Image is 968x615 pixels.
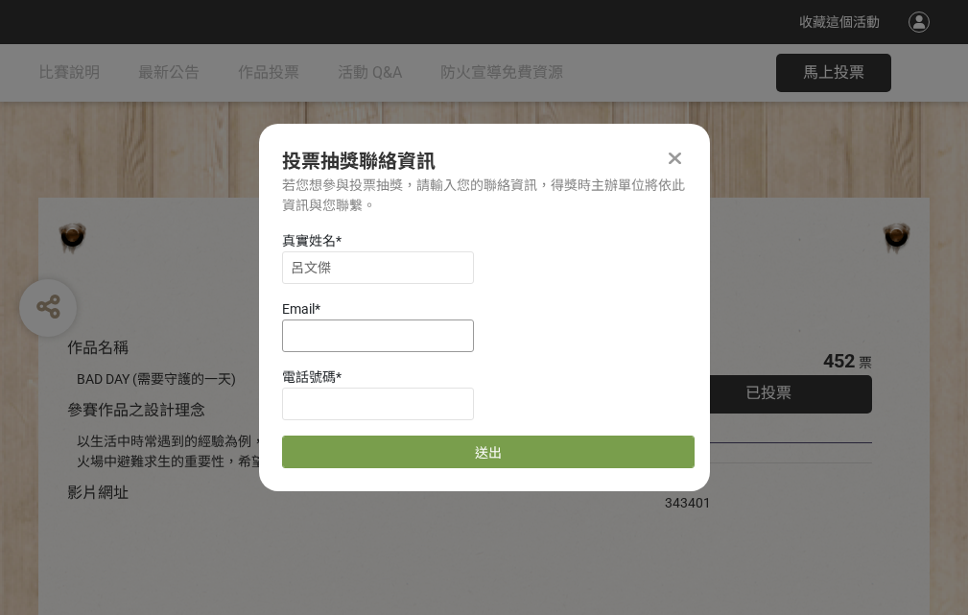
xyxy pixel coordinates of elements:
[803,63,864,82] span: 馬上投票
[859,355,872,370] span: 票
[282,369,336,385] span: 電話號碼
[440,44,563,102] a: 防火宣導免費資源
[282,176,687,216] div: 若您想參與投票抽獎，請輸入您的聯絡資訊，得獎時主辦單位將依此資訊與您聯繫。
[799,14,880,30] span: 收藏這個活動
[282,147,687,176] div: 投票抽獎聯絡資訊
[138,63,200,82] span: 最新公告
[38,63,100,82] span: 比賽說明
[338,63,402,82] span: 活動 Q&A
[238,63,299,82] span: 作品投票
[716,473,812,492] iframe: Facebook Share
[776,54,891,92] button: 馬上投票
[282,233,336,248] span: 真實姓名
[440,63,563,82] span: 防火宣導免費資源
[338,44,402,102] a: 活動 Q&A
[77,369,607,390] div: BAD DAY (需要守護的一天)
[282,301,315,317] span: Email
[238,44,299,102] a: 作品投票
[67,339,129,357] span: 作品名稱
[67,484,129,502] span: 影片網址
[138,44,200,102] a: 最新公告
[67,401,205,419] span: 參賽作品之設計理念
[38,44,100,102] a: 比賽說明
[77,432,607,472] div: 以生活中時常遇到的經驗為例，透過對比的方式宣傳住宅用火災警報器、家庭逃生計畫及火場中避難求生的重要性，希望透過趣味的短影音讓更多人認識到更多的防火觀念。
[823,349,855,372] span: 452
[282,436,695,468] button: 送出
[745,384,791,402] span: 已投票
